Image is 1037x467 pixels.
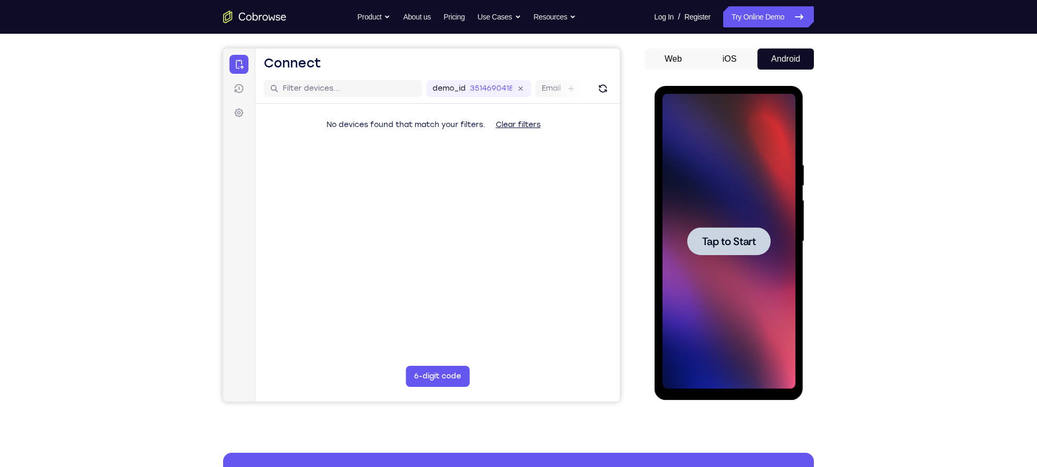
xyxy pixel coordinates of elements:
a: Pricing [444,6,465,27]
button: Resources [534,6,577,27]
a: Try Online Demo [723,6,814,27]
span: Tap to Start [47,150,101,161]
button: Use Cases [477,6,521,27]
button: Product [358,6,391,27]
a: Log In [654,6,674,27]
button: Android [757,48,814,70]
a: About us [403,6,430,27]
iframe: Agent [223,48,620,402]
button: Web [645,48,702,70]
a: Register [685,6,710,27]
a: Go to the home page [223,11,286,23]
button: Tap to Start [33,141,116,169]
button: iOS [702,48,758,70]
button: Clear filters [264,66,326,87]
span: / [678,11,680,23]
